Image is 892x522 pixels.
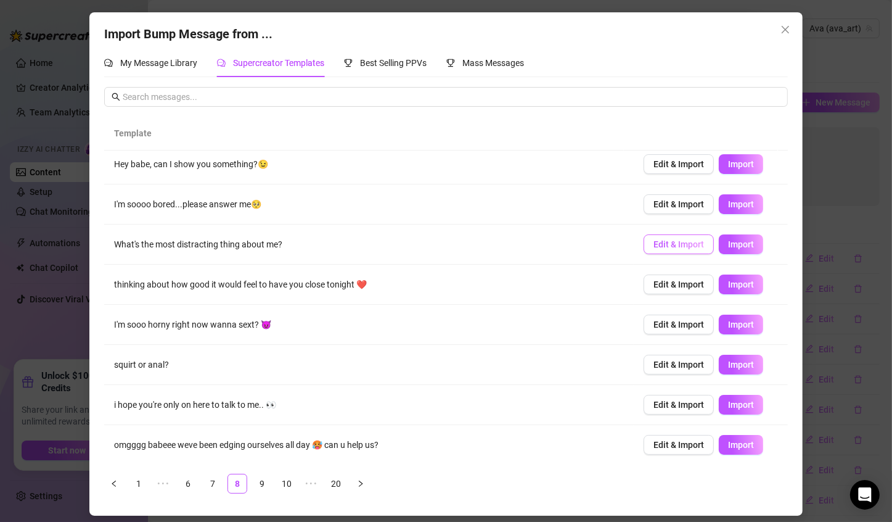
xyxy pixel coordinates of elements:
[104,184,634,225] td: I'm soooo bored...please answer me🥺
[110,480,118,487] span: left
[252,474,272,494] li: 9
[728,440,754,450] span: Import
[644,234,714,254] button: Edit & Import
[344,59,353,67] span: trophy
[728,400,754,410] span: Import
[850,480,880,510] div: Open Intercom Messenger
[104,474,124,494] button: left
[301,474,321,494] span: •••
[104,425,634,465] td: omgggg babeee weve been edging ourselves all day 🥵 can u help us?
[277,474,297,494] li: 10
[644,154,714,174] button: Edit & Import
[653,320,704,329] span: Edit & Import
[653,280,704,289] span: Edit & Import
[719,154,763,174] button: Import
[129,474,149,494] li: 1
[653,159,704,169] span: Edit & Import
[104,225,634,265] td: What's the most distracting thing about me?
[780,25,790,35] span: close
[775,20,795,39] button: Close
[644,355,714,375] button: Edit & Import
[253,474,271,493] a: 9
[129,474,148,493] a: 1
[728,360,754,370] span: Import
[351,474,370,494] button: right
[653,199,704,209] span: Edit & Import
[653,360,704,370] span: Edit & Import
[644,315,714,334] button: Edit & Import
[351,474,370,494] li: Next Page
[644,275,714,294] button: Edit & Import
[112,93,120,101] span: search
[360,58,427,68] span: Best Selling PPVs
[644,395,714,415] button: Edit & Import
[644,194,714,214] button: Edit & Import
[357,480,364,487] span: right
[719,234,763,254] button: Import
[728,159,754,169] span: Import
[719,315,763,334] button: Import
[301,474,321,494] li: Next 5 Pages
[104,265,634,305] td: thinking about how good it would feel to have you close tonight ❤️
[719,275,763,294] button: Import
[326,474,346,494] li: 20
[277,474,296,493] a: 10
[233,58,324,68] span: Supercreator Templates
[728,280,754,289] span: Import
[104,385,634,425] td: i hope you're only on here to talk to me.. 👀
[653,440,704,450] span: Edit & Import
[327,474,345,493] a: 20
[153,474,173,494] span: •••
[104,144,634,184] td: Hey babe, can I show you something?😉
[104,345,634,385] td: squirt or anal?
[203,474,222,493] a: 7
[728,239,754,249] span: Import
[775,25,795,35] span: Close
[228,474,247,493] a: 8
[104,305,634,345] td: I'm sooo horny right now wanna sext? 😈
[104,117,624,151] th: Template
[104,474,124,494] li: Previous Page
[104,27,272,41] span: Import Bump Message from ...
[123,90,781,104] input: Search messages...
[203,474,223,494] li: 7
[217,59,226,67] span: comment
[644,435,714,455] button: Edit & Import
[120,58,197,68] span: My Message Library
[104,59,113,67] span: comment
[462,58,524,68] span: Mass Messages
[178,474,198,494] li: 6
[719,355,763,375] button: Import
[653,239,704,249] span: Edit & Import
[153,474,173,494] li: Previous 5 Pages
[719,194,763,214] button: Import
[179,474,197,493] a: 6
[446,59,455,67] span: trophy
[728,199,754,209] span: Import
[719,395,763,415] button: Import
[719,435,763,455] button: Import
[653,400,704,410] span: Edit & Import
[728,320,754,329] span: Import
